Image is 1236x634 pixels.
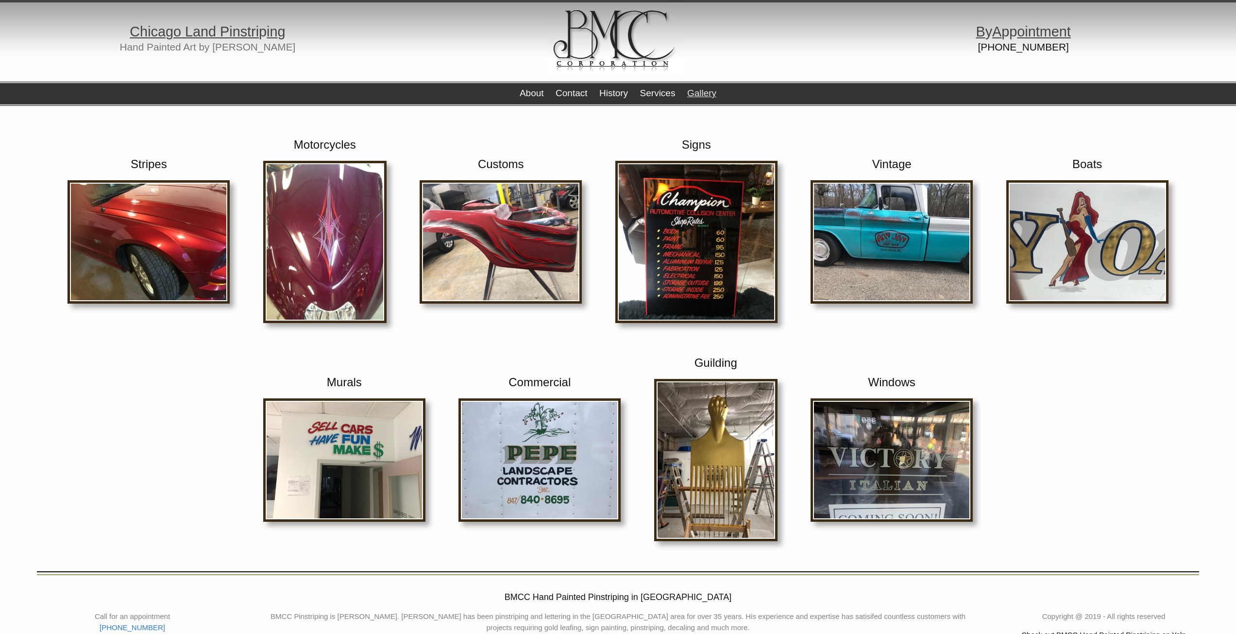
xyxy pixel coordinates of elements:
[7,44,408,51] h2: Hand Painted Art by [PERSON_NAME]
[599,88,628,98] a: History
[986,611,1221,622] p: Copyright @ 2019 - All rights reserved
[420,180,582,304] img: IMG_2632.jpg
[458,398,621,522] img: IMG_2395.jpg
[976,24,985,39] span: B
[508,376,571,389] a: Commercial
[1006,180,1168,304] img: IMG_2550.jpg
[131,157,167,171] a: Stripes
[263,161,387,323] img: 29383.JPG
[978,41,1069,52] a: [PHONE_NUMBER]
[130,24,166,39] span: Chica
[1072,157,1102,171] a: Boats
[556,88,587,98] a: Contact
[294,138,356,151] a: Motorcycles
[615,161,778,323] img: IMG_4294.jpg
[100,623,165,632] a: [PHONE_NUMBER]
[694,356,737,369] a: Guilding
[687,88,716,98] a: Gallery
[992,24,1001,39] span: A
[654,379,778,541] img: IMG_1071.jpg
[15,591,1221,604] h2: BMCC Hand Painted Pinstriping in [GEOGRAPHIC_DATA]
[682,138,711,151] a: Signs
[327,376,362,389] a: Murals
[173,24,259,39] span: o Land Pinstri
[478,157,524,171] a: Customs
[257,611,979,633] p: BMCC Pinstriping is [PERSON_NAME]. [PERSON_NAME] has been pinstriping and lettering in the [GEOGR...
[68,180,230,304] img: IMG_1688.JPG
[640,88,676,98] a: Services
[1017,24,1070,39] span: ointment
[263,398,425,522] img: IMG_3795.jpg
[811,398,973,522] img: IMG_2357.jpg
[868,376,915,389] a: Windows
[823,27,1224,36] h1: y pp
[872,157,912,171] a: Vintage
[7,27,408,36] h1: g p g
[811,180,973,304] img: IMG_3465.jpg
[15,611,250,622] li: Call for an appointment
[267,24,277,39] span: in
[548,2,683,74] img: logo.gif
[520,88,544,98] a: About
